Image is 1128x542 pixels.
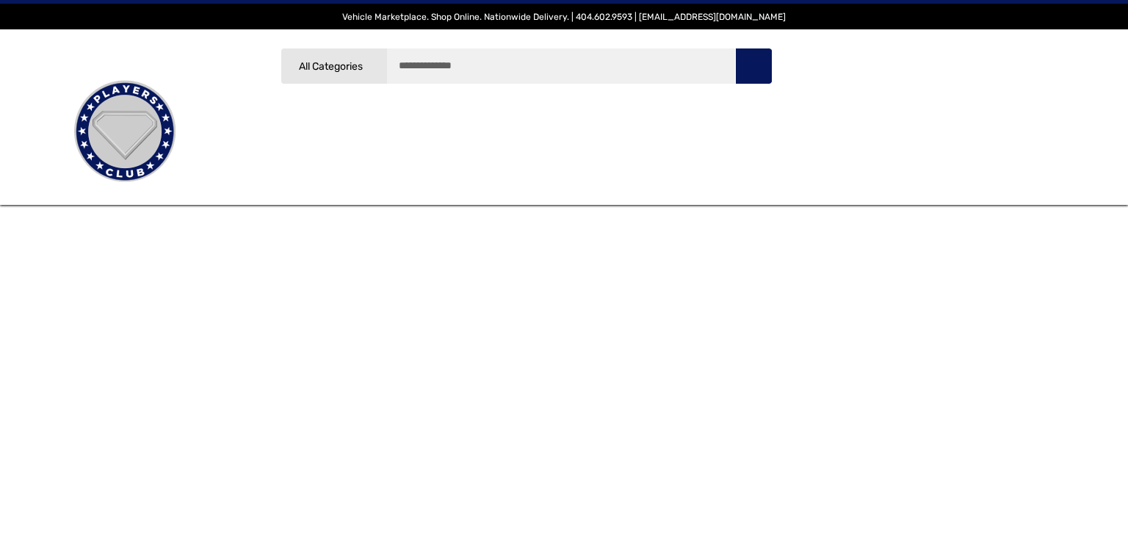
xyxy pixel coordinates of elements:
[735,48,772,84] button: Pesquisar
[365,61,376,72] svg: Icon Arrow Down
[342,12,786,22] span: Vehicle Marketplace. Shop Online. Nationwide Delivery. | 404.602.9593 | [EMAIL_ADDRESS][DOMAIN_NAME]
[51,58,198,205] img: Players Club | Cars For Sale
[281,48,387,84] a: All Categories Icon Arrow Down Icon Arrow Up
[298,60,362,73] span: All Categories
